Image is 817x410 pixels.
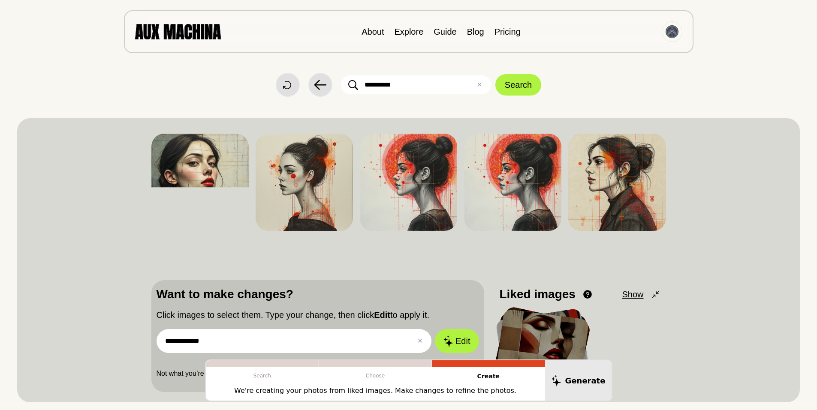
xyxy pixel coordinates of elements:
[476,80,482,90] button: ✕
[568,134,666,231] img: Search result
[500,285,576,303] p: Liked images
[362,27,384,36] a: About
[157,308,479,321] p: Click images to select them. Type your change, then click to apply it.
[495,74,541,96] button: Search
[394,27,423,36] a: Explore
[135,24,221,39] img: AUX MACHINA
[319,367,432,384] p: Choose
[467,27,484,36] a: Blog
[234,386,516,396] p: We're creating your photos from liked images. Make changes to refine the photos.
[417,336,423,346] button: ✕
[206,367,319,384] p: Search
[545,360,612,401] button: Generate
[151,134,249,231] img: Search result
[622,288,660,301] button: Show
[432,367,545,386] p: Create
[360,134,457,231] img: Search result
[308,73,332,97] button: Back
[157,285,479,303] p: Want to make changes?
[434,27,456,36] a: Guide
[464,134,561,231] img: Search result
[494,27,521,36] a: Pricing
[622,288,643,301] span: Show
[374,310,390,320] b: Edit
[435,329,479,353] button: Edit
[256,134,353,231] img: Search result
[666,25,678,38] img: Avatar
